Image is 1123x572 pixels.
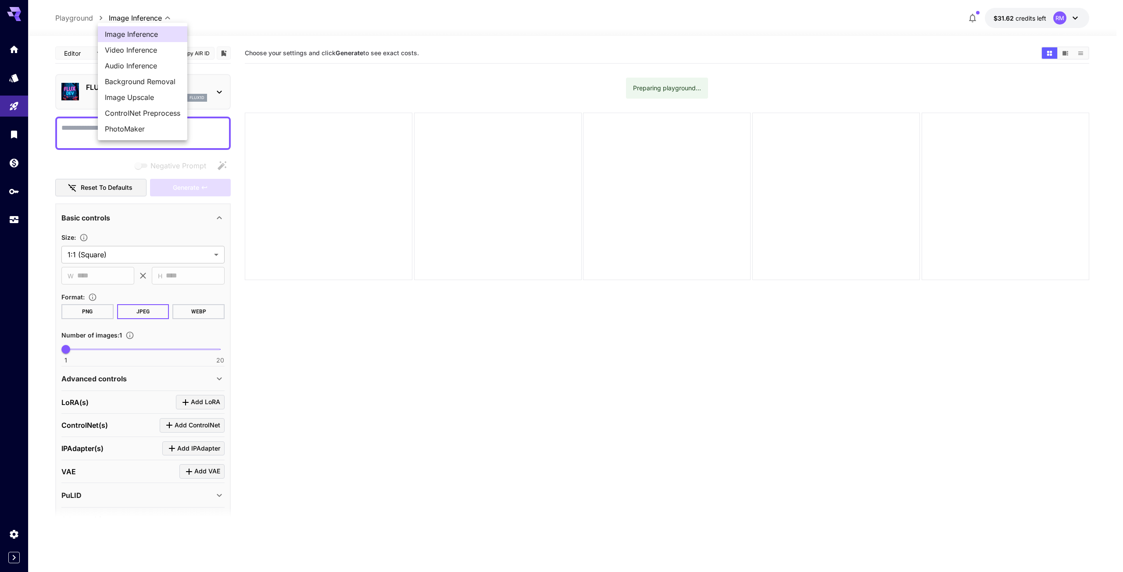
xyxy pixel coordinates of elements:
[105,124,180,134] span: PhotoMaker
[105,108,180,118] span: ControlNet Preprocess
[105,45,180,55] span: Video Inference
[105,76,180,87] span: Background Removal
[105,60,180,71] span: Audio Inference
[105,29,180,39] span: Image Inference
[105,92,180,103] span: Image Upscale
